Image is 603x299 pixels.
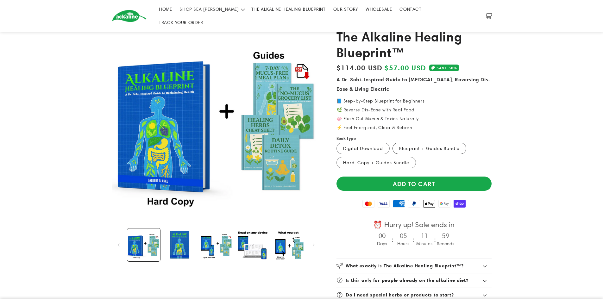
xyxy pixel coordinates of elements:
[421,232,428,239] h4: 11
[437,239,455,248] div: Seconds
[127,228,160,261] button: Load image 2 in gallery view
[366,6,392,12] span: WHOLESALE
[112,238,126,252] button: Slide left
[336,157,416,168] label: Hard-Copy + Guides Bundle
[251,6,326,12] span: THE ALKALINE HEALING BLUEPRINT
[236,228,269,261] button: Load image 4 in gallery view
[336,177,492,191] button: Add to cart
[333,6,358,12] span: OUR STORY
[346,277,468,283] h2: Is this only for people already on the alkaline diet?
[399,6,421,12] span: CONTACT
[159,6,172,12] span: HOME
[392,234,394,247] div: :
[179,6,239,12] span: SHOP SEA [PERSON_NAME]
[336,273,492,288] summary: Is this only for people already on the alkaline diet?
[362,3,396,16] a: WHOLESALE
[336,135,356,142] label: Book Type
[393,143,466,154] label: Blueprint + Guides Bundle
[442,232,449,239] h4: 59
[272,228,305,261] button: Load image 5 in gallery view
[248,3,330,16] a: THE ALKALINE HEALING BLUEPRINT
[397,239,409,248] div: Hours
[358,220,470,230] div: ⏰ Hurry up! Sale ends in
[336,29,492,61] h1: The Alkaline Healing Blueprint™
[377,239,387,248] div: Days
[199,228,232,261] button: Load image 3 in gallery view
[330,3,362,16] a: OUR STORY
[336,143,390,154] label: Digital Download
[384,62,426,73] span: $57.00 USD
[400,232,407,239] h4: 05
[379,232,386,239] h4: 00
[155,3,176,16] a: HOME
[176,3,247,16] summary: SHOP SEA [PERSON_NAME]
[112,16,321,263] media-gallery: Gallery Viewer
[163,228,196,261] button: Load image 1 in gallery view
[413,234,415,247] div: :
[336,99,492,130] p: 📘 Step-by-Step Blueprint for Beginners 🌿 Reverse Dis-Ease with Real Food 🧼 Flush Out Mucus & Toxi...
[155,16,207,29] a: TRACK YOUR ORDER
[434,234,436,247] div: :
[416,239,432,248] div: Minutes
[336,259,492,273] summary: What exactly is The Alkaline Healing Blueprint™?
[346,263,464,269] h2: What exactly is The Alkaline Healing Blueprint™?
[336,76,491,92] strong: A Dr. Sebi–Inspired Guide to [MEDICAL_DATA], Reversing Dis-Ease & Living Electric
[159,20,203,25] span: TRACK YOUR ORDER
[396,3,425,16] a: CONTACT
[112,10,147,22] img: Ackaline
[437,65,457,71] span: SAVE 50%
[336,62,383,73] s: $114.00 USD
[346,292,454,298] h2: Do I need special herbs or products to start?
[307,238,321,252] button: Slide right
